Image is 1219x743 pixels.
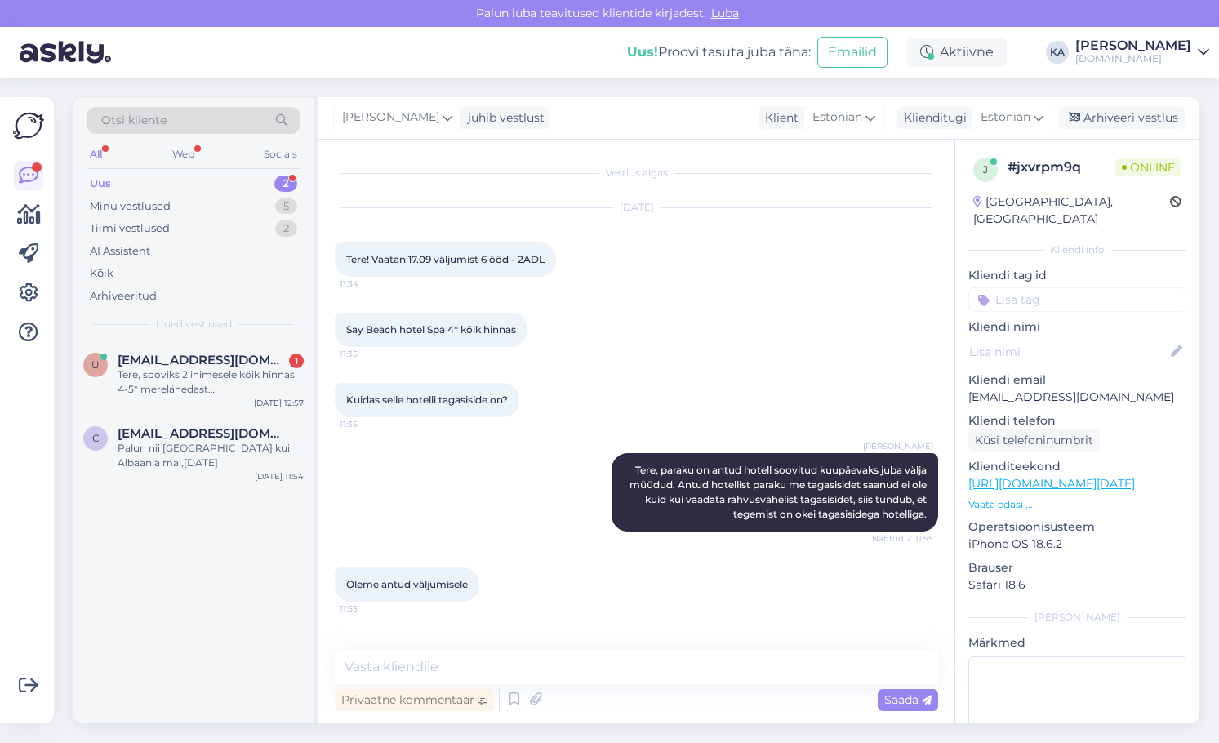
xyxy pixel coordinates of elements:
input: Lisa tag [968,287,1186,312]
span: Crayon.ceayon@mail.ee [118,426,287,441]
div: Uus [90,176,111,192]
div: AI Assistent [90,243,150,260]
span: Tere, paraku on antud hotell soovitud kuupäevaks juba välja müüdud. Antud hotellist paraku me tag... [630,464,929,520]
span: 11:35 [340,418,401,430]
div: Vestlus algas [335,166,938,180]
span: 11:35 [340,348,401,360]
div: Küsi telefoninumbrit [968,429,1100,452]
div: Aktiivne [907,38,1007,67]
div: Web [169,144,198,165]
span: Nähtud ✓ 11:55 [872,532,933,545]
div: juhib vestlust [461,109,545,127]
span: j [983,163,988,176]
div: 5 [275,198,297,215]
div: Klient [759,109,799,127]
div: # jxvrpm9q [1008,158,1115,177]
div: Kõik [90,265,113,282]
div: [PERSON_NAME] [1075,39,1191,52]
span: Luba [706,6,744,20]
span: Otsi kliente [101,112,167,129]
button: Emailid [817,37,888,68]
div: Tiimi vestlused [90,220,170,237]
p: Kliendi tag'id [968,267,1186,284]
div: [DATE] 11:54 [255,470,304,483]
div: KA [1046,41,1069,64]
div: Socials [260,144,300,165]
div: [GEOGRAPHIC_DATA], [GEOGRAPHIC_DATA] [973,194,1170,228]
span: Kuidas selle hotelli tagasiside on? [346,394,508,406]
p: [EMAIL_ADDRESS][DOMAIN_NAME] [968,389,1186,406]
img: Askly Logo [13,110,44,141]
span: [PERSON_NAME] [863,440,933,452]
div: Minu vestlused [90,198,171,215]
div: 1 [289,354,304,368]
span: 11:55 [340,603,401,615]
span: u [91,358,100,371]
p: Safari 18.6 [968,576,1186,594]
div: Kliendi info [968,242,1186,257]
div: [DATE] 12:57 [254,397,304,409]
p: Kliendi email [968,371,1186,389]
span: Estonian [812,109,862,127]
p: Märkmed [968,634,1186,652]
span: Saada [884,692,932,707]
b: Uus! [627,44,658,60]
span: [PERSON_NAME] [342,109,439,127]
span: Uued vestlused [156,317,232,331]
span: Tere! Vaatan 17.09 väljumist 6 ööd - 2ADL [346,253,545,265]
div: Arhiveeritud [90,288,157,305]
div: Palun nii [GEOGRAPHIC_DATA] kui Albaania mai,[DATE] [118,441,304,470]
a: [PERSON_NAME][DOMAIN_NAME] [1075,39,1209,65]
p: Vaata edasi ... [968,497,1186,512]
span: Oleme antud väljumisele [346,578,468,590]
div: All [87,144,105,165]
div: Klienditugi [897,109,967,127]
p: Brauser [968,559,1186,576]
p: Kliendi nimi [968,318,1186,336]
div: Proovi tasuta juba täna: [627,42,811,62]
div: Tere, sooviks 2 inimesele kõik hinnas 4-5* merelähedast puhkusepakkumist Türgis. Tore oleks Bodru... [118,367,304,397]
span: 11:34 [340,278,401,290]
p: Klienditeekond [968,458,1186,475]
span: Online [1115,158,1181,176]
div: [DATE] [335,200,938,215]
div: Arhiveeri vestlus [1059,107,1185,129]
span: ulvisiht@gmail.com [118,353,287,367]
a: [URL][DOMAIN_NAME][DATE] [968,476,1135,491]
span: Say Beach hotel Spa 4* kõik hinnas [346,323,516,336]
div: 2 [274,176,297,192]
span: C [92,432,100,444]
input: Lisa nimi [969,343,1168,361]
div: Privaatne kommentaar [335,689,494,711]
p: Kliendi telefon [968,412,1186,429]
p: Operatsioonisüsteem [968,518,1186,536]
p: iPhone OS 18.6.2 [968,536,1186,553]
span: Estonian [981,109,1030,127]
div: 2 [275,220,297,237]
div: [DOMAIN_NAME] [1075,52,1191,65]
div: [PERSON_NAME] [968,610,1186,625]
